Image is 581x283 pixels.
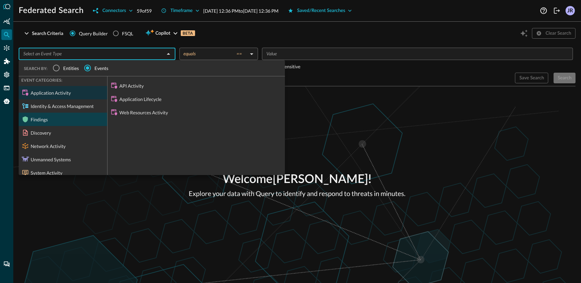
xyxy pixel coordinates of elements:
[19,5,84,16] h1: Federated Search
[89,5,137,16] button: Connectors
[19,99,107,113] div: Identity & Access Management
[95,65,109,72] span: Events
[19,28,67,39] button: Search Criteria
[19,75,65,85] span: EVENT CATEGORIES:
[2,56,12,67] div: Addons
[203,7,279,14] p: [DATE] 12:36 PM to [DATE] 12:36 PM
[271,63,301,70] p: Case-sensitive
[236,51,242,57] span: ==
[1,43,12,53] div: Connectors
[552,5,562,16] button: Logout
[19,113,107,126] div: Findings
[122,30,134,37] div: FSQL
[284,5,356,16] button: Saved/Recent Searches
[1,69,12,80] div: Settings
[538,5,549,16] button: Help
[157,5,203,16] button: Timeframe
[19,139,107,153] div: Network Activity
[566,6,575,15] div: JR
[264,50,570,58] input: Value
[183,51,196,57] span: equals
[1,96,12,107] div: Query Agent
[155,29,170,38] span: Copilot
[1,83,12,93] div: FSQL
[183,51,247,57] div: equals
[181,30,195,36] p: BETA
[1,16,12,27] div: Summary Insights
[19,153,107,166] div: Unmanned Systems
[21,50,162,58] input: Select an Event Type
[24,66,48,71] span: SEARCH BY:
[141,28,199,39] button: CopilotBETA
[164,49,173,59] button: Close
[108,106,285,119] div: Web Resources Activity
[79,30,108,37] span: Query Builder
[108,79,285,92] div: API Activity
[19,126,107,139] div: Discovery
[63,65,79,72] span: Entities
[19,166,107,179] div: System Activity
[189,189,406,199] p: Explore your data with Query to identify and respond to threats in minutes.
[1,29,12,40] div: Federated Search
[137,7,152,14] p: 59 of 59
[189,171,406,189] p: Welcome [PERSON_NAME] !
[108,92,285,106] div: Application Lifecycle
[1,259,12,270] div: Chat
